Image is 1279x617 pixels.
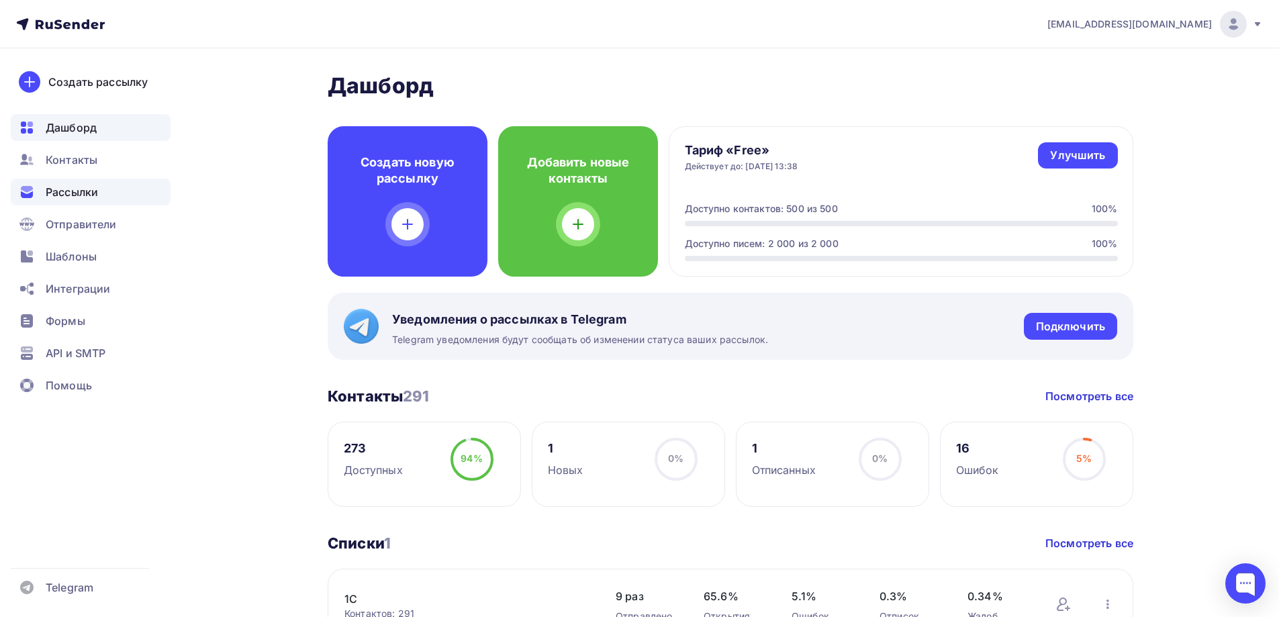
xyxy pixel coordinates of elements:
span: 94% [461,453,482,464]
div: Доступно писем: 2 000 из 2 000 [685,237,839,250]
a: 1С [344,591,573,607]
div: 1 [548,440,583,457]
h3: Контакты [328,387,430,406]
a: Отправители [11,211,171,238]
span: 1 [384,534,391,552]
span: Telegram [46,579,93,596]
span: Интеграции [46,281,110,297]
span: Шаблоны [46,248,97,265]
a: Формы [11,307,171,334]
div: Новых [548,462,583,478]
div: 1 [752,440,816,457]
h2: Дашборд [328,73,1133,99]
span: Формы [46,313,85,329]
span: Помощь [46,377,92,393]
div: Действует до: [DATE] 13:38 [685,161,798,172]
div: 16 [956,440,999,457]
a: Посмотреть все [1045,388,1133,404]
span: 5% [1076,453,1092,464]
span: Рассылки [46,184,98,200]
div: Улучшить [1050,148,1105,163]
div: Доступно контактов: 500 из 500 [685,202,838,216]
div: Создать рассылку [48,74,148,90]
a: Дашборд [11,114,171,141]
span: Дашборд [46,120,97,136]
span: 0.34% [967,588,1029,604]
span: 65.6% [704,588,765,604]
span: 0% [668,453,683,464]
span: 0.3% [880,588,941,604]
a: Шаблоны [11,243,171,270]
span: 5.1% [792,588,853,604]
h4: Добавить новые контакты [520,154,636,187]
span: Telegram уведомления будут сообщать об изменении статуса ваших рассылок. [392,333,768,346]
div: Подключить [1036,319,1105,334]
h4: Тариф «Free» [685,142,798,158]
span: 9 раз [616,588,677,604]
span: [EMAIL_ADDRESS][DOMAIN_NAME] [1047,17,1212,31]
div: Доступных [344,462,403,478]
div: 273 [344,440,403,457]
div: 100% [1092,237,1118,250]
span: Отправители [46,216,117,232]
a: [EMAIL_ADDRESS][DOMAIN_NAME] [1047,11,1263,38]
span: Контакты [46,152,97,168]
a: Рассылки [11,179,171,205]
span: 0% [872,453,888,464]
div: Отписанных [752,462,816,478]
div: Ошибок [956,462,999,478]
span: API и SMTP [46,345,105,361]
span: 291 [403,387,429,405]
a: Посмотреть все [1045,535,1133,551]
div: 100% [1092,202,1118,216]
h3: Списки [328,534,391,553]
a: Контакты [11,146,171,173]
h4: Создать новую рассылку [349,154,466,187]
span: Уведомления о рассылках в Telegram [392,312,768,328]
